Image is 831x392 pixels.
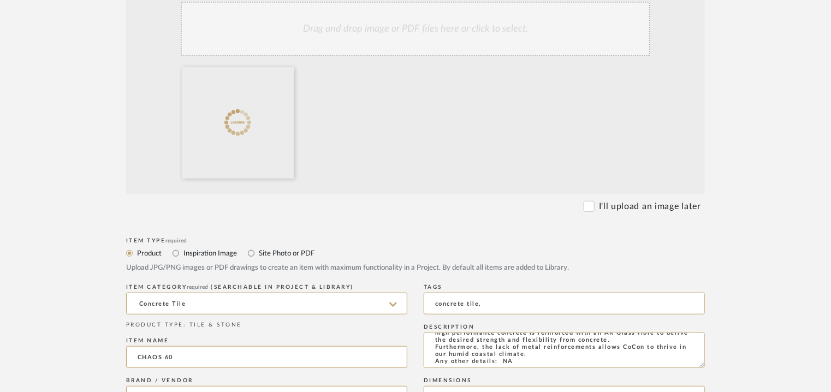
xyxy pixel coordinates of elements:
label: Inspiration Image [182,247,237,259]
div: PRODUCT TYPE [126,321,407,329]
div: Item name [126,337,407,344]
input: Enter Name [126,346,407,368]
span: : TILE & STONE [183,322,242,328]
div: ITEM CATEGORY [126,284,407,290]
div: Brand / Vendor [126,377,407,384]
input: Enter Keywords, Separated by Commas [424,293,705,314]
div: Description [424,324,705,330]
label: I'll upload an image later [599,200,701,213]
label: Site Photo or PDF [258,247,314,259]
div: Item Type [126,237,705,244]
span: required [166,238,187,243]
div: Upload JPG/PNG images or PDF drawings to create an item with maximum functionality in a Project. ... [126,263,705,274]
div: Dimensions [424,377,705,384]
input: Type a category to search and select [126,293,407,314]
span: required [187,284,209,290]
label: Product [136,247,162,259]
span: (Searchable in Project & Library) [211,284,354,290]
div: Tags [424,284,705,290]
mat-radio-group: Select item type [126,246,705,260]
